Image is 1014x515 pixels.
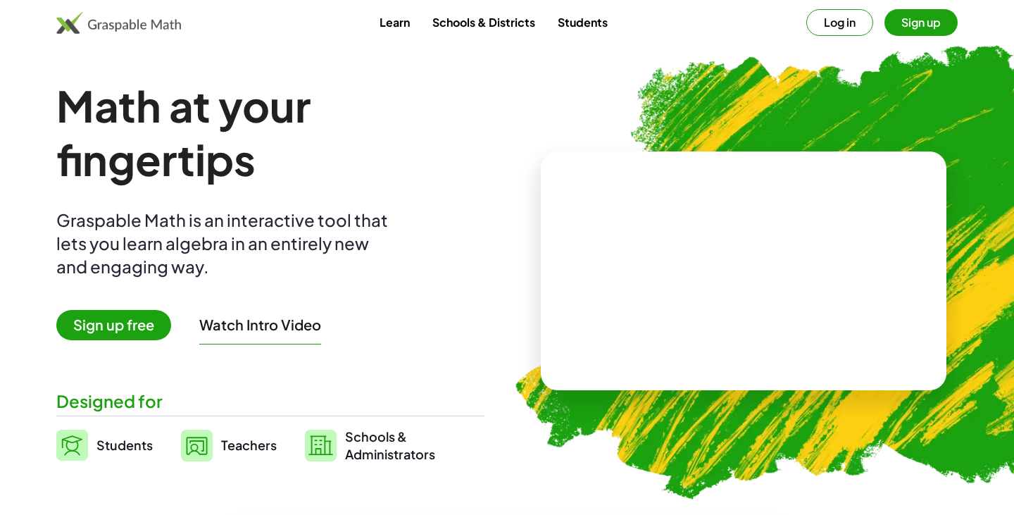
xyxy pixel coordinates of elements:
h1: Math at your fingertips [56,79,484,186]
video: What is this? This is dynamic math notation. Dynamic math notation plays a central role in how Gr... [638,218,849,324]
span: Schools & Administrators [345,428,435,463]
img: svg%3e [305,430,337,461]
div: Graspable Math is an interactive tool that lets you learn algebra in an entirely new and engaging... [56,209,394,278]
a: Students [56,428,153,463]
div: Designed for [56,390,484,413]
img: svg%3e [181,430,213,461]
a: Learn [368,9,421,35]
a: Schools &Administrators [305,428,435,463]
button: Log in [806,9,873,36]
span: Teachers [221,437,277,453]
img: svg%3e [56,430,88,461]
a: Students [546,9,619,35]
span: Sign up free [56,310,171,340]
a: Teachers [181,428,277,463]
button: Sign up [884,9,958,36]
span: Students [96,437,153,453]
button: Watch Intro Video [199,316,321,334]
a: Schools & Districts [421,9,546,35]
